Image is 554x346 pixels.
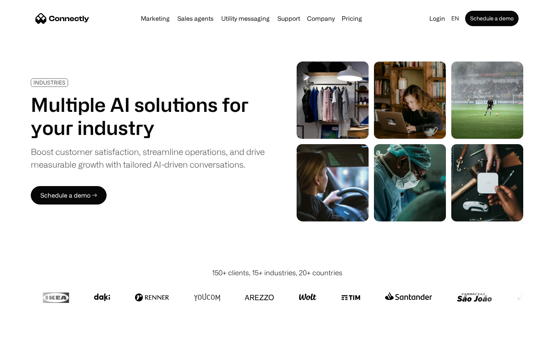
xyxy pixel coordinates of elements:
a: home [35,13,89,24]
a: Schedule a demo [465,11,519,26]
div: Company [307,13,335,24]
ul: Language list [15,333,46,343]
div: Boost customer satisfaction, streamline operations, and drive measurable growth with tailored AI-... [31,145,265,171]
a: Utility messaging [218,15,273,22]
div: en [448,13,464,24]
div: Company [305,13,337,24]
a: Sales agents [174,15,217,22]
a: Support [274,15,303,22]
div: en [451,13,459,24]
a: Pricing [339,15,365,22]
div: 150+ clients, 15+ industries, 20+ countries [212,268,342,278]
a: Login [426,13,448,24]
a: Marketing [138,15,173,22]
h1: Multiple AI solutions for your industry [31,93,265,139]
aside: Language selected: English [8,332,46,343]
a: Schedule a demo → [31,186,107,205]
div: INDUSTRIES [33,80,65,85]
